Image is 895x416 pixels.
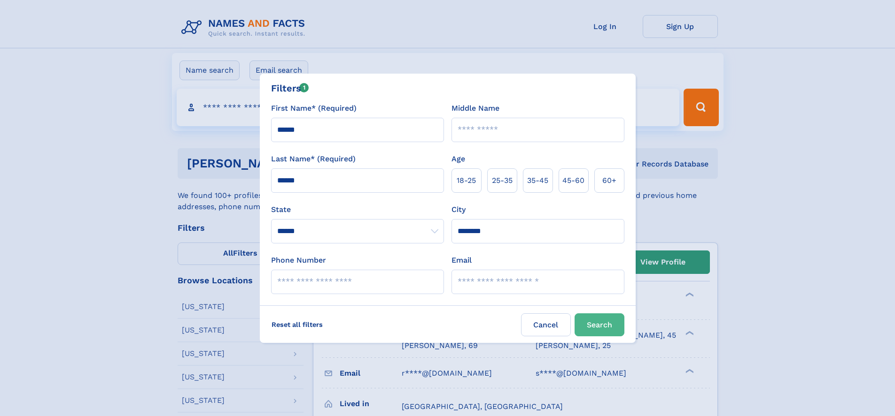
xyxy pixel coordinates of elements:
[451,103,499,114] label: Middle Name
[492,175,513,186] span: 25‑35
[451,153,465,165] label: Age
[451,204,466,215] label: City
[521,313,571,336] label: Cancel
[562,175,584,186] span: 45‑60
[265,313,329,336] label: Reset all filters
[271,103,357,114] label: First Name* (Required)
[527,175,548,186] span: 35‑45
[271,255,326,266] label: Phone Number
[451,255,472,266] label: Email
[271,204,444,215] label: State
[602,175,616,186] span: 60+
[457,175,476,186] span: 18‑25
[271,153,356,165] label: Last Name* (Required)
[575,313,624,336] button: Search
[271,81,309,95] div: Filters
